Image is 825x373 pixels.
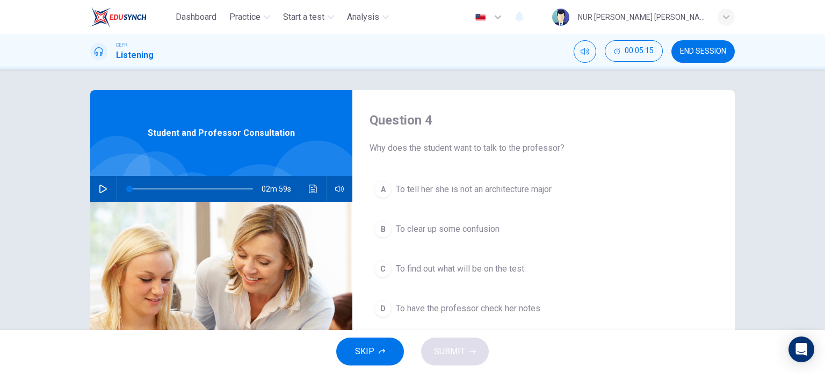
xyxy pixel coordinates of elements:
button: SKIP [336,338,404,365]
span: 02m 59s [262,176,300,202]
button: Dashboard [171,8,221,27]
h1: Listening [116,49,154,62]
span: END SESSION [680,47,726,56]
button: CTo find out what will be on the test [370,255,718,282]
div: Mute [574,40,596,63]
span: Start a test [283,11,324,24]
span: 00:05:15 [625,47,654,55]
span: SKIP [355,344,374,359]
button: Analysis [343,8,393,27]
div: B [374,221,392,238]
span: To find out what will be on the test [396,262,524,275]
div: Hide [605,40,663,63]
span: Dashboard [176,11,216,24]
div: NUR [PERSON_NAME] [PERSON_NAME] [578,11,705,24]
button: Practice [225,8,274,27]
span: To tell her she is not an architecture major [396,183,552,196]
img: en [474,13,487,21]
button: Start a test [279,8,338,27]
button: 00:05:15 [605,40,663,62]
button: DTo have the professor check her notes [370,295,718,322]
h4: Question 4 [370,112,718,129]
img: EduSynch logo [90,6,147,28]
span: Analysis [347,11,379,24]
a: EduSynch logo [90,6,171,28]
button: ATo tell her she is not an architecture major [370,176,718,203]
span: CEFR [116,41,127,49]
span: Why does the student want to talk to the professor? [370,142,718,155]
div: Open Intercom Messenger [788,337,814,362]
img: Profile picture [552,9,569,26]
span: To have the professor check her notes [396,302,540,315]
div: D [374,300,392,317]
span: Practice [229,11,260,24]
button: BTo clear up some confusion [370,216,718,243]
span: Student and Professor Consultation [148,127,295,140]
span: To clear up some confusion [396,223,500,236]
div: A [374,181,392,198]
div: C [374,260,392,277]
button: END SESSION [671,40,735,63]
button: Click to see the audio transcription [305,176,322,202]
